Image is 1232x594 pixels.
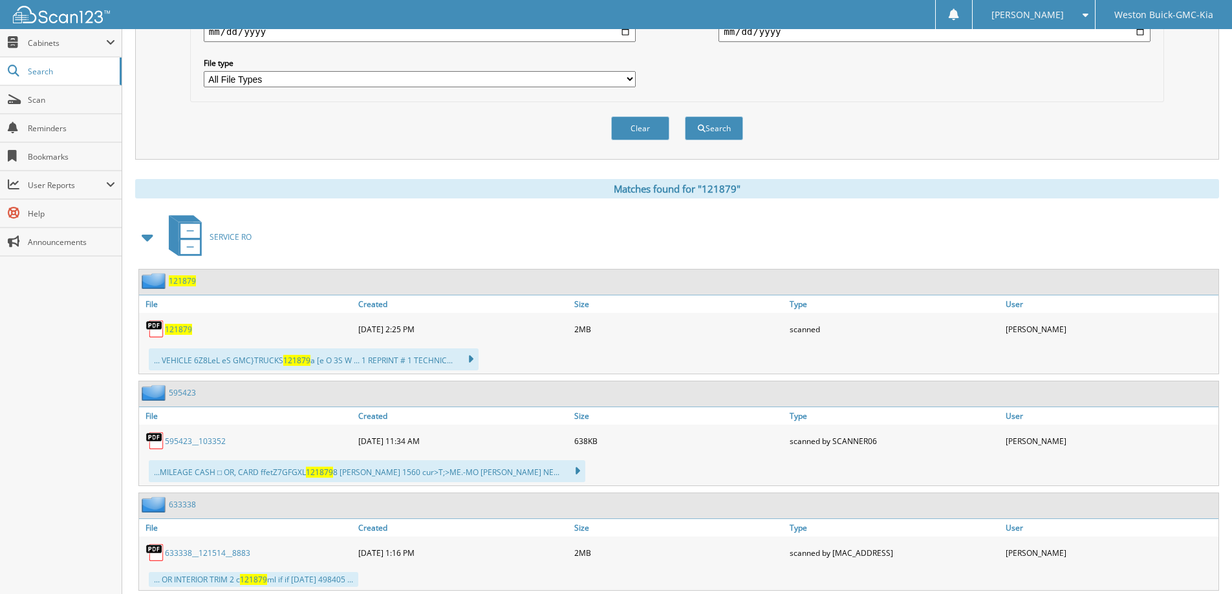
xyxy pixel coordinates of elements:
iframe: Chat Widget [1167,532,1232,594]
span: Search [28,66,113,77]
img: scan123-logo-white.svg [13,6,110,23]
a: Created [355,295,571,313]
span: User Reports [28,180,106,191]
span: 121879 [283,355,310,366]
span: [PERSON_NAME] [991,11,1064,19]
div: [DATE] 2:25 PM [355,316,571,342]
a: Type [786,519,1002,536]
span: Reminders [28,123,115,134]
span: SERVICE RO [210,231,252,242]
span: 121879 [240,574,267,585]
a: Size [571,519,787,536]
a: Type [786,295,1002,313]
div: 2MB [571,540,787,566]
span: Scan [28,94,115,105]
div: [PERSON_NAME] [1002,428,1218,454]
div: scanned [786,316,1002,342]
div: scanned by SCANNER06 [786,428,1002,454]
a: User [1002,407,1218,425]
img: PDF.png [146,319,165,339]
a: 633338__121514__8883 [165,547,250,558]
input: start [204,21,636,42]
a: File [139,519,355,536]
a: Type [786,407,1002,425]
button: Search [685,116,743,140]
div: scanned by [MAC_ADDRESS] [786,540,1002,566]
a: User [1002,295,1218,313]
a: Size [571,295,787,313]
a: Size [571,407,787,425]
span: Announcements [28,237,115,248]
a: SERVICE RO [161,211,252,262]
div: 2MB [571,316,787,342]
div: [DATE] 1:16 PM [355,540,571,566]
div: Matches found for "121879" [135,179,1219,198]
span: Bookmarks [28,151,115,162]
a: 595423__103352 [165,436,226,447]
div: ... OR INTERIOR TRIM 2 c ml if if [DATE] 498405 ... [149,572,358,587]
img: PDF.png [146,543,165,562]
span: 121879 [306,467,333,478]
a: File [139,295,355,313]
a: Created [355,407,571,425]
img: folder2.png [142,273,169,289]
a: User [1002,519,1218,536]
span: Cabinets [28,37,106,48]
div: [PERSON_NAME] [1002,316,1218,342]
img: folder2.png [142,496,169,513]
label: File type [204,58,636,69]
img: folder2.png [142,385,169,401]
a: 633338 [169,499,196,510]
a: File [139,407,355,425]
a: 121879 [165,324,192,335]
div: [PERSON_NAME] [1002,540,1218,566]
input: end [719,21,1151,42]
button: Clear [611,116,669,140]
a: 121879 [169,275,196,286]
a: 595423 [169,387,196,398]
a: Created [355,519,571,536]
div: [DATE] 11:34 AM [355,428,571,454]
div: ...MILEAGE CASH □ OR, CARD ffetZ7GFGXL 8 [PERSON_NAME] 1560 cur>T;>ME.-MO [PERSON_NAME] NE... [149,460,585,482]
span: Help [28,208,115,219]
img: PDF.png [146,431,165,451]
div: 638KB [571,428,787,454]
div: ... VEHICLE 6Z8LeL eS GMC}TRUCKS a [e O 3S W ... 1 REPRINT # 1 TECHNIC... [149,348,479,370]
span: Weston Buick-GMC-Kia [1114,11,1213,19]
